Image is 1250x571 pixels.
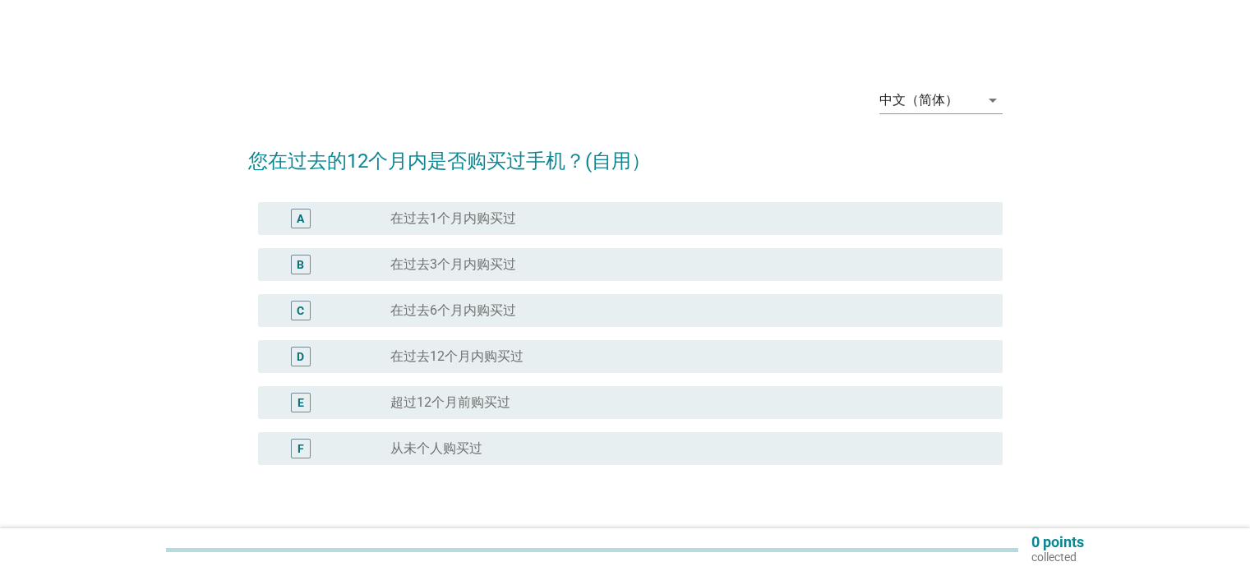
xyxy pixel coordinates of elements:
[297,348,304,366] div: D
[297,302,304,320] div: C
[1031,550,1084,564] p: collected
[298,394,304,412] div: E
[390,210,516,227] label: 在过去1个月内购买过
[879,93,958,108] div: 中文（简体）
[390,256,516,273] label: 在过去3个月内购买过
[390,440,482,457] label: 从未个人购买过
[298,440,304,458] div: F
[983,90,1003,110] i: arrow_drop_down
[297,256,304,274] div: B
[1031,535,1084,550] p: 0 points
[390,394,510,411] label: 超过12个月前购买过
[390,348,524,365] label: 在过去12个月内购买过
[390,302,516,319] label: 在过去6个月内购买过
[248,130,1003,176] h2: 您在过去的12个月内是否购买过手机？(自用）
[297,210,304,228] div: A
